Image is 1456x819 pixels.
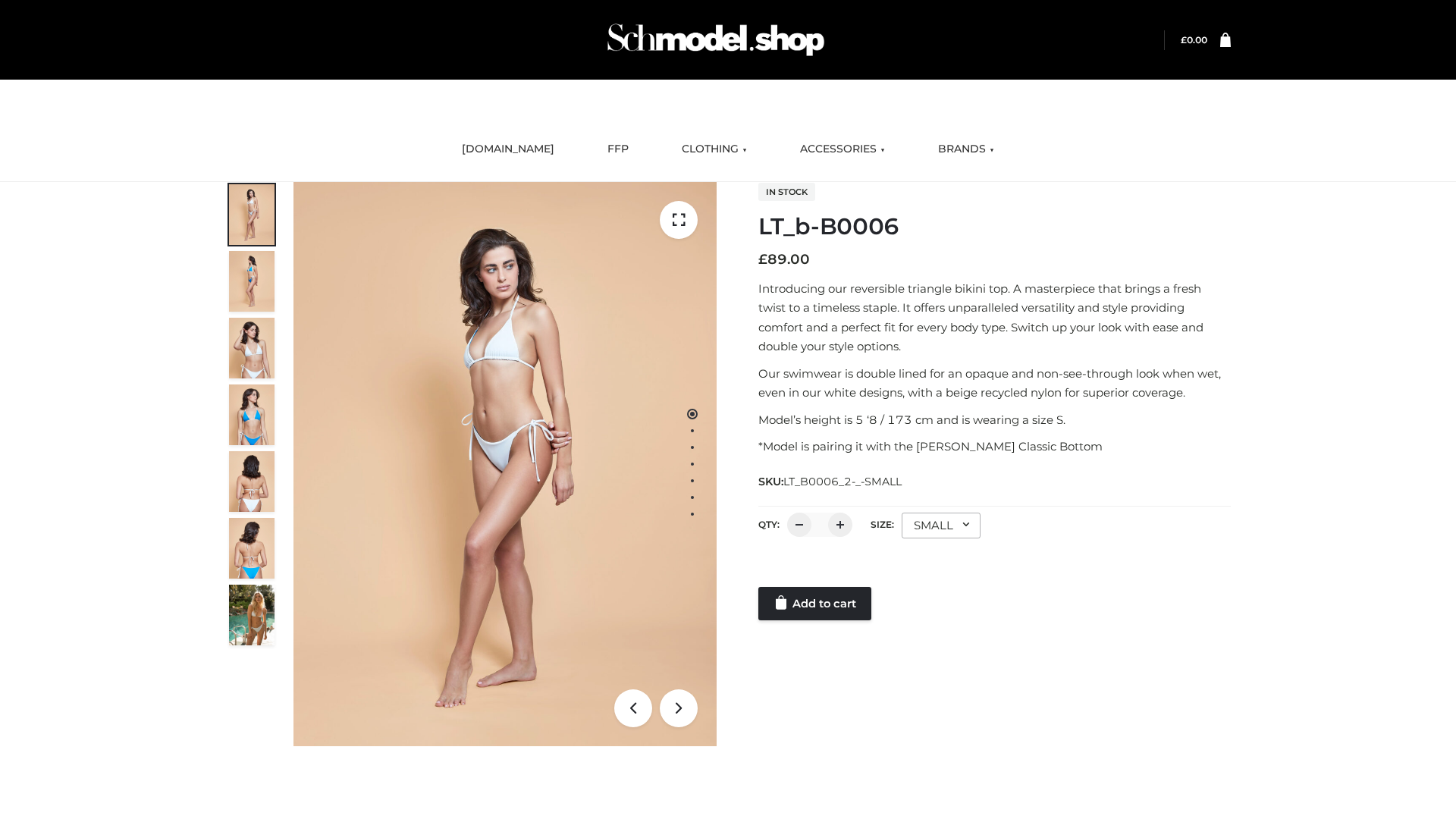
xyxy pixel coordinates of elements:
[789,133,896,166] a: ACCESSORIES
[450,133,566,166] a: [DOMAIN_NAME]
[758,251,810,268] bdi: 89.00
[783,475,902,488] span: LT_B0006_2-_-SMALL
[758,183,815,201] span: In stock
[229,451,275,512] img: ArielClassicBikiniTop_CloudNine_AzureSky_OW114ECO_7-scaled.jpg
[902,513,981,538] div: SMALL
[596,133,640,166] a: FFP
[229,251,275,312] img: ArielClassicBikiniTop_CloudNine_AzureSky_OW114ECO_2-scaled.jpg
[602,10,830,70] img: Schmodel Admin 964
[229,318,275,378] img: ArielClassicBikiniTop_CloudNine_AzureSky_OW114ECO_3-scaled.jpg
[1181,34,1207,45] a: £0.00
[871,519,894,530] label: Size:
[758,519,780,530] label: QTY:
[229,184,275,245] img: ArielClassicBikiniTop_CloudNine_AzureSky_OW114ECO_1-scaled.jpg
[1181,34,1187,45] span: £
[758,213,1231,240] h1: LT_b-B0006
[758,587,871,620] a: Add to cart
[293,182,717,746] img: ArielClassicBikiniTop_CloudNine_AzureSky_OW114ECO_1
[927,133,1006,166] a: BRANDS
[758,410,1231,430] p: Model’s height is 5 ‘8 / 173 cm and is wearing a size S.
[758,472,903,491] span: SKU:
[758,279,1231,356] p: Introducing our reversible triangle bikini top. A masterpiece that brings a fresh twist to a time...
[758,364,1231,403] p: Our swimwear is double lined for an opaque and non-see-through look when wet, even in our white d...
[758,251,767,268] span: £
[758,437,1231,457] p: *Model is pairing it with the [PERSON_NAME] Classic Bottom
[229,384,275,445] img: ArielClassicBikiniTop_CloudNine_AzureSky_OW114ECO_4-scaled.jpg
[229,585,275,645] img: Arieltop_CloudNine_AzureSky2.jpg
[229,518,275,579] img: ArielClassicBikiniTop_CloudNine_AzureSky_OW114ECO_8-scaled.jpg
[1181,34,1207,45] bdi: 0.00
[670,133,758,166] a: CLOTHING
